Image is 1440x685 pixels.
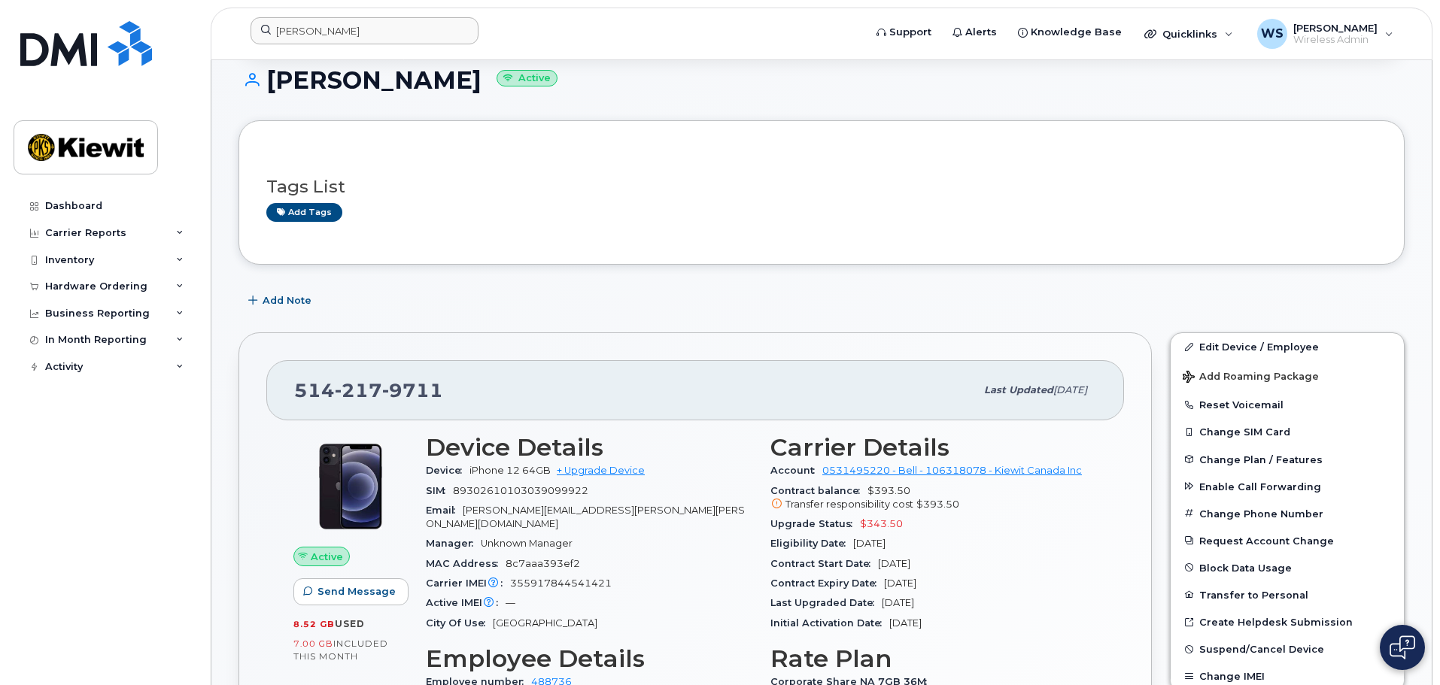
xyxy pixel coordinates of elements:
span: Wireless Admin [1293,34,1378,46]
span: Add Note [263,293,311,308]
h3: Rate Plan [770,645,1097,672]
span: Suspend/Cancel Device [1199,644,1324,655]
button: Change SIM Card [1171,418,1404,445]
span: Carrier IMEI [426,577,510,589]
span: Contract balance [770,485,867,496]
span: used [335,618,365,629]
span: [DATE] [1053,384,1087,396]
span: Manager [426,538,481,549]
span: Contract Expiry Date [770,577,884,589]
a: Knowledge Base [1007,17,1132,47]
button: Change Plan / Features [1171,446,1404,473]
span: 217 [335,379,382,402]
a: Support [866,17,942,47]
span: Contract Start Date [770,558,878,569]
span: Quicklinks [1162,28,1217,40]
span: Initial Activation Date [770,617,889,629]
span: Transfer responsibility cost [785,499,913,510]
span: 355917844541421 [510,577,612,589]
span: 9711 [382,379,443,402]
a: + Upgrade Device [557,465,645,476]
img: iPhone_12.jpg [305,441,396,532]
span: Active [311,550,343,564]
span: included this month [293,638,388,662]
div: Quicklinks [1134,19,1244,49]
span: Last Upgraded Date [770,597,882,608]
button: Add Note [238,287,324,314]
button: Enable Call Forwarding [1171,473,1404,500]
button: Change Phone Number [1171,500,1404,527]
button: Block Data Usage [1171,554,1404,581]
h3: Device Details [426,434,752,461]
span: Knowledge Base [1031,25,1122,40]
span: [DATE] [878,558,910,569]
span: Device [426,465,469,476]
span: [GEOGRAPHIC_DATA] [493,617,597,629]
span: Active IMEI [426,597,506,608]
small: Active [497,70,557,87]
span: Unknown Manager [481,538,573,549]
button: Reset Voicemail [1171,391,1404,418]
span: [DATE] [853,538,886,549]
span: 89302610103039099922 [453,485,588,496]
span: 8.52 GB [293,619,335,629]
span: City Of Use [426,617,493,629]
button: Transfer to Personal [1171,581,1404,608]
span: Change Plan / Features [1199,453,1323,465]
span: [DATE] [882,597,914,608]
span: [PERSON_NAME] [1293,22,1378,34]
button: Request Account Change [1171,527,1404,554]
span: $393.50 [916,499,959,510]
h3: Tags List [266,177,1377,196]
div: William Sansom [1247,19,1404,49]
span: iPhone 12 64GB [469,465,551,476]
input: Find something... [251,17,478,44]
h3: Employee Details [426,645,752,672]
span: SIM [426,485,453,496]
a: Alerts [942,17,1007,47]
span: $393.50 [770,485,1097,512]
span: [DATE] [884,577,916,589]
span: — [506,597,515,608]
span: Alerts [965,25,997,40]
span: Send Message [317,584,396,599]
span: Upgrade Status [770,518,860,529]
button: Suspend/Cancel Device [1171,635,1404,662]
span: [PERSON_NAME][EMAIL_ADDRESS][PERSON_NAME][PERSON_NAME][DOMAIN_NAME] [426,505,745,529]
span: Support [889,25,931,40]
a: Edit Device / Employee [1171,333,1404,360]
span: 8c7aaa393ef2 [506,558,580,569]
img: Open chat [1390,635,1415,659]
a: 0531495220 - Bell - 106318078 - Kiewit Canada Inc [822,465,1082,476]
span: Add Roaming Package [1183,371,1319,385]
span: Email [426,505,463,516]
span: Last updated [984,384,1053,396]
button: Add Roaming Package [1171,360,1404,391]
a: Add tags [266,203,342,222]
h1: [PERSON_NAME] [238,67,1405,93]
span: WS [1261,25,1284,43]
span: 7.00 GB [293,638,333,649]
span: [DATE] [889,617,922,629]
span: 514 [294,379,443,402]
h3: Carrier Details [770,434,1097,461]
a: Create Helpdesk Submission [1171,608,1404,635]
span: MAC Address [426,558,506,569]
span: Eligibility Date [770,538,853,549]
span: Account [770,465,822,476]
span: Enable Call Forwarding [1199,480,1321,492]
span: $343.50 [860,518,903,529]
button: Send Message [293,578,409,605]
